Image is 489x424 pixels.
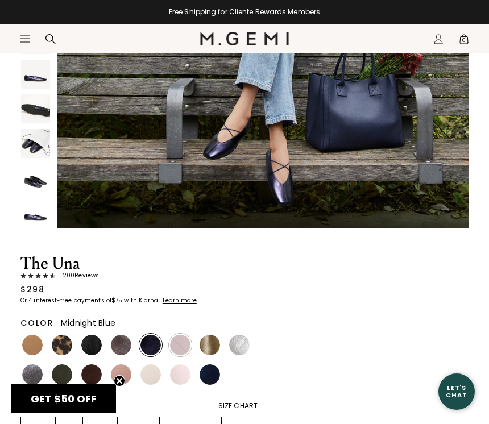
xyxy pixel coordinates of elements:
img: Black [81,335,102,355]
img: Navy [200,364,220,385]
img: M.Gemi [200,32,289,45]
span: 0 [458,36,470,47]
button: Close teaser [114,375,125,386]
img: Gold [200,335,220,355]
h1: The Una [20,255,258,272]
div: $298 [20,284,44,295]
img: Midnight Blue [140,335,161,355]
img: Light Tan [22,335,43,355]
img: Leopard Print [52,335,72,355]
img: Cocoa [111,335,131,355]
div: Let's Chat [438,384,475,398]
a: 200Reviews [20,272,258,279]
klarna-placement-style-body: Or 4 interest-free payments of [20,296,111,305]
img: Ballerina Pink [170,364,190,385]
img: Military [52,364,72,385]
div: GET $50 OFFClose teaser [11,384,116,413]
span: Midnight Blue [61,317,115,329]
button: Open site menu [19,33,31,44]
h2: Color [20,318,54,327]
klarna-placement-style-body: with Klarna [124,296,161,305]
klarna-placement-style-cta: Learn more [163,296,197,305]
a: Learn more [161,297,197,304]
span: 200 Review s [56,272,99,279]
img: Silver [229,335,250,355]
img: Antique Rose [111,364,131,385]
img: Burgundy [170,335,190,355]
klarna-placement-style-amount: $75 [111,296,122,305]
img: The Una [21,198,50,227]
img: The Una [21,129,50,158]
span: GET $50 OFF [31,392,97,406]
div: Size Chart [218,401,258,410]
img: The Una [21,94,50,123]
img: Ecru [140,364,161,385]
img: Chocolate [81,364,102,385]
img: Gunmetal [22,364,43,385]
img: The Una [21,164,50,193]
